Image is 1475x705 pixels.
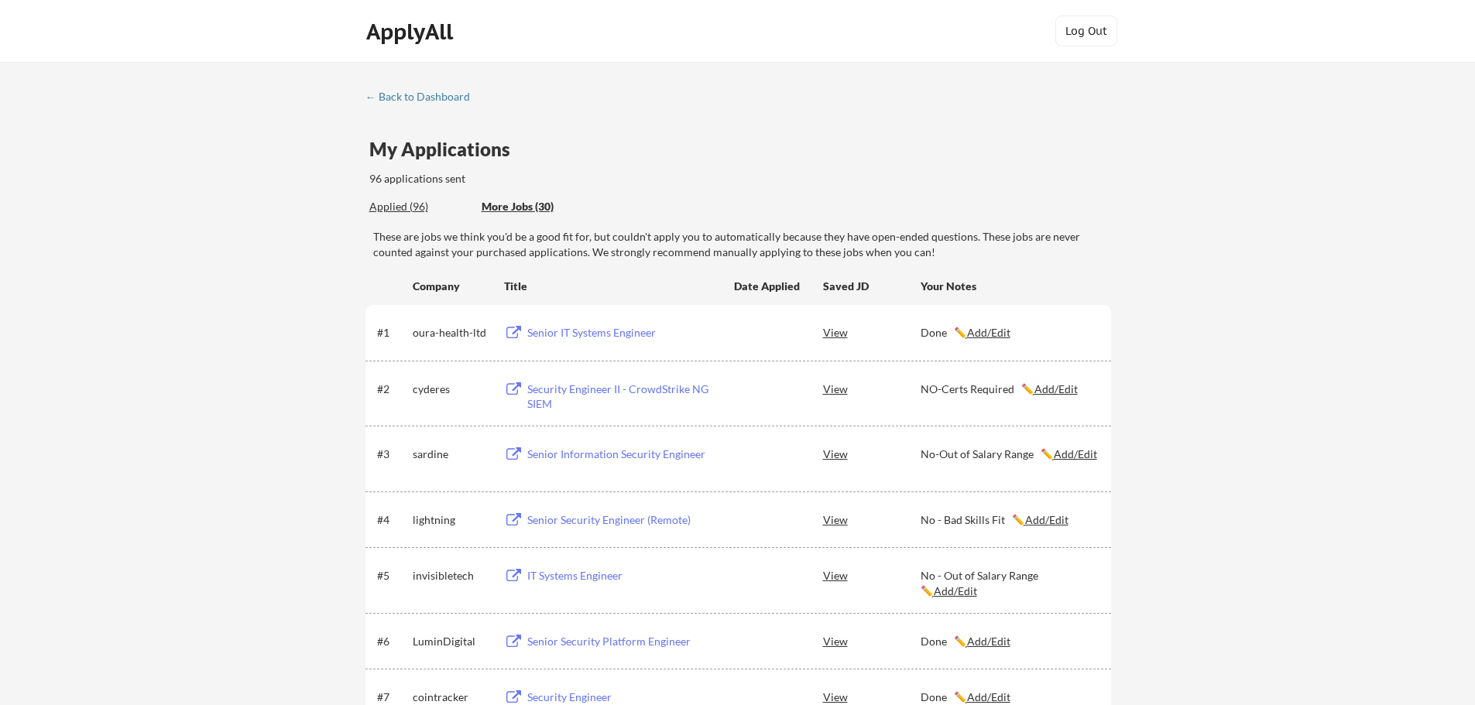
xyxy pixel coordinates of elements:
[413,568,490,584] div: invisibletech
[734,279,802,294] div: Date Applied
[823,375,921,402] div: View
[1054,447,1097,460] u: Add/Edit
[369,199,470,215] div: These are all the jobs you've been applied to so far.
[1025,513,1069,526] u: Add/Edit
[369,199,470,214] div: Applied (96)
[921,634,1097,649] div: Done ✏️
[527,690,719,705] div: Security Engineer
[527,382,719,412] div: Security Engineer II - CrowdStrike NG SIEM
[377,690,407,705] div: #7
[365,91,482,106] a: ← Back to Dashboard
[373,229,1111,259] div: These are jobs we think you'd be a good fit for, but couldn't apply you to automatically because ...
[377,512,407,528] div: #4
[823,505,921,533] div: View
[482,199,595,215] div: These are job applications we think you'd be a good fit for, but couldn't apply you to automatica...
[377,568,407,584] div: #5
[921,279,1097,294] div: Your Notes
[413,382,490,397] div: cyderes
[823,272,921,299] div: Saved JD
[921,325,1097,341] div: Done ✏️
[527,447,719,462] div: Senior Information Security Engineer
[967,326,1010,339] u: Add/Edit
[482,199,595,214] div: More Jobs (30)
[413,634,490,649] div: LuminDigital
[413,447,490,462] div: sardine
[369,171,669,187] div: 96 applications sent
[823,561,921,589] div: View
[527,634,719,649] div: Senior Security Platform Engineer
[1034,382,1078,395] u: Add/Edit
[967,690,1010,703] u: Add/Edit
[413,325,490,341] div: oura-health-ltd
[823,440,921,467] div: View
[823,318,921,346] div: View
[366,19,458,45] div: ApplyAll
[1055,15,1117,46] button: Log Out
[377,447,407,462] div: #3
[823,627,921,655] div: View
[921,568,1097,598] div: No - Out of Salary Range ✏️
[967,635,1010,648] u: Add/Edit
[527,325,719,341] div: Senior IT Systems Engineer
[527,568,719,584] div: IT Systems Engineer
[504,279,719,294] div: Title
[921,690,1097,705] div: Done ✏️
[365,91,482,102] div: ← Back to Dashboard
[413,690,490,705] div: cointracker
[377,634,407,649] div: #6
[413,279,490,294] div: Company
[377,325,407,341] div: #1
[921,382,1097,397] div: NO-Certs Required ✏️
[369,140,523,159] div: My Applications
[921,447,1097,462] div: No-Out of Salary Range ✏️
[527,512,719,528] div: Senior Security Engineer (Remote)
[413,512,490,528] div: lightning
[934,584,977,597] u: Add/Edit
[921,512,1097,528] div: No - Bad Skills Fit ✏️
[377,382,407,397] div: #2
